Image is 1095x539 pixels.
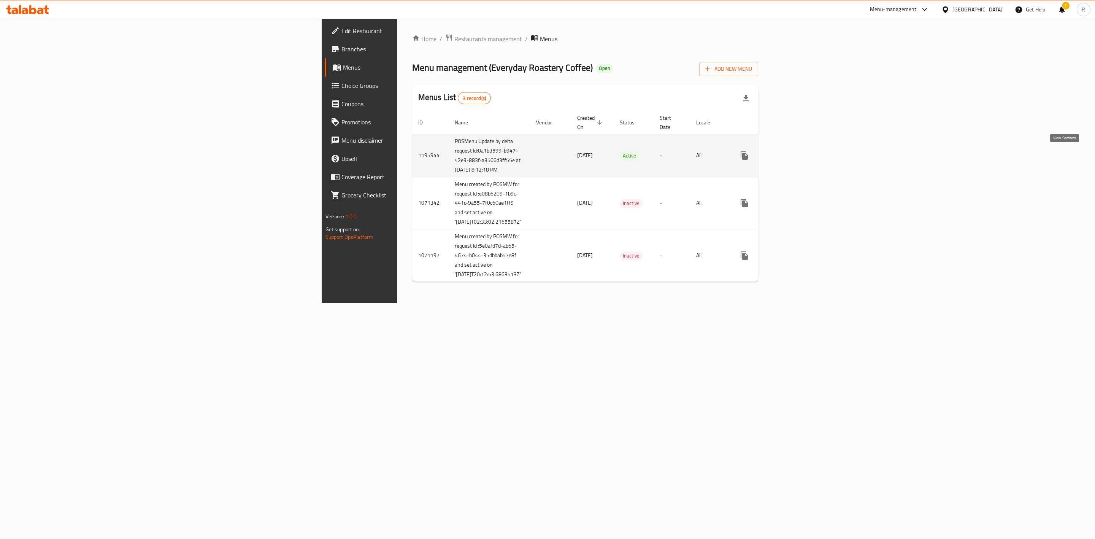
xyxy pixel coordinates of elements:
button: Change Status [754,246,772,265]
span: 1.0.0 [345,211,357,221]
a: Upsell [325,149,505,168]
span: Name [455,118,478,127]
span: Open [596,65,613,72]
span: Choice Groups [341,81,498,90]
a: Menus [325,58,505,76]
span: Created On [577,113,605,132]
li: / [525,34,528,43]
span: Locale [696,118,720,127]
span: Inactive [620,199,643,208]
span: [DATE] [577,150,593,160]
span: Grocery Checklist [341,191,498,200]
td: - [654,134,690,177]
td: All [690,229,729,282]
span: Active [620,151,639,160]
span: Vendor [536,118,562,127]
a: Choice Groups [325,76,505,95]
span: ID [418,118,433,127]
span: Upsell [341,154,498,163]
button: more [735,146,754,165]
span: Edit Restaurant [341,26,498,35]
button: more [735,194,754,212]
span: Menu management ( Everyday Roastery Coffee ) [412,59,593,76]
span: Menu disclaimer [341,136,498,145]
th: Actions [729,111,814,134]
span: Menus [343,63,498,72]
button: Add New Menu [699,62,758,76]
div: [GEOGRAPHIC_DATA] [952,5,1003,14]
span: Add New Menu [705,64,752,74]
td: All [690,134,729,177]
a: Menu disclaimer [325,131,505,149]
button: more [735,246,754,265]
nav: breadcrumb [412,34,759,44]
button: Change Status [754,146,772,165]
a: Support.OpsPlatform [325,232,374,242]
a: Coupons [325,95,505,113]
h2: Menus List [418,92,491,104]
a: Promotions [325,113,505,131]
div: Menu-management [870,5,917,14]
a: Edit Restaurant [325,22,505,40]
a: Coverage Report [325,168,505,186]
span: Menus [540,34,557,43]
span: [DATE] [577,250,593,260]
span: 3 record(s) [458,95,490,102]
span: [DATE] [577,198,593,208]
td: - [654,177,690,229]
span: Get support on: [325,224,360,234]
td: - [654,229,690,282]
button: Change Status [754,194,772,212]
span: Coupons [341,99,498,108]
span: Status [620,118,644,127]
td: All [690,177,729,229]
div: Open [596,64,613,73]
div: Total records count [458,92,491,104]
span: R [1082,5,1085,14]
span: Coverage Report [341,172,498,181]
span: Inactive [620,251,643,260]
span: Start Date [660,113,681,132]
table: enhanced table [412,111,814,282]
span: Version: [325,211,344,221]
a: Branches [325,40,505,58]
div: Export file [737,89,755,107]
span: Promotions [341,118,498,127]
span: Branches [341,45,498,54]
a: Grocery Checklist [325,186,505,204]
